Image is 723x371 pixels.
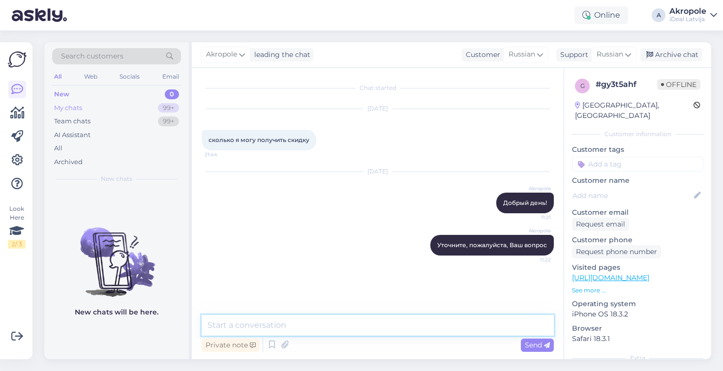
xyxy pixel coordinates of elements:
[54,143,62,153] div: All
[572,175,703,186] p: Customer name
[572,262,703,273] p: Visited pages
[572,334,703,344] p: Safari 18.3.1
[580,82,585,89] span: g
[54,157,83,167] div: Archived
[596,79,657,90] div: # gy3t5ahf
[202,339,260,352] div: Private note
[572,144,703,155] p: Customer tags
[509,49,535,60] span: Russian
[640,48,702,61] div: Archive chat
[572,245,661,258] div: Request phone number
[61,51,123,61] span: Search customers
[250,50,310,60] div: leading the chat
[669,15,706,23] div: iDeal Latvija
[54,130,90,140] div: AI Assistant
[525,341,550,349] span: Send
[54,89,69,99] div: New
[158,103,179,113] div: 99+
[572,286,703,295] p: See more ...
[572,299,703,309] p: Operating system
[514,185,551,192] span: Akropole
[205,151,241,158] span: 21:44
[75,307,158,317] p: New chats will be here.
[572,309,703,319] p: iPhone OS 18.3.2
[669,7,717,23] a: AkropoleiDeal Latvija
[158,116,179,126] div: 99+
[574,6,628,24] div: Online
[209,136,309,143] span: сколько я могу получить скидку
[8,50,27,69] img: Askly Logo
[101,174,132,183] span: New chats
[206,49,237,60] span: Akropole
[657,79,700,90] span: Offline
[54,103,82,113] div: My chats
[503,199,547,206] span: Добрый день!
[165,89,179,99] div: 0
[597,49,623,60] span: Russian
[44,210,189,298] img: No chats
[82,70,99,83] div: Web
[202,167,554,176] div: [DATE]
[669,7,706,15] div: Akropole
[437,241,547,249] span: Уточните, пожалуйста, Ваш вопрос
[8,240,26,249] div: 2 / 3
[160,70,181,83] div: Email
[572,157,703,171] input: Add a tag
[575,100,693,121] div: [GEOGRAPHIC_DATA], [GEOGRAPHIC_DATA]
[572,218,629,231] div: Request email
[572,323,703,334] p: Browser
[514,227,551,234] span: Akropole
[572,207,703,218] p: Customer email
[652,8,665,22] div: A
[514,256,551,263] span: 11:22
[572,235,703,245] p: Customer phone
[572,273,649,282] a: [URL][DOMAIN_NAME]
[556,50,588,60] div: Support
[462,50,500,60] div: Customer
[54,116,90,126] div: Team chats
[202,104,554,113] div: [DATE]
[202,84,554,92] div: Chat started
[572,190,692,201] input: Add name
[52,70,63,83] div: All
[8,204,26,249] div: Look Here
[514,214,551,221] span: 11:21
[118,70,142,83] div: Socials
[572,130,703,139] div: Customer information
[572,354,703,363] div: Extra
